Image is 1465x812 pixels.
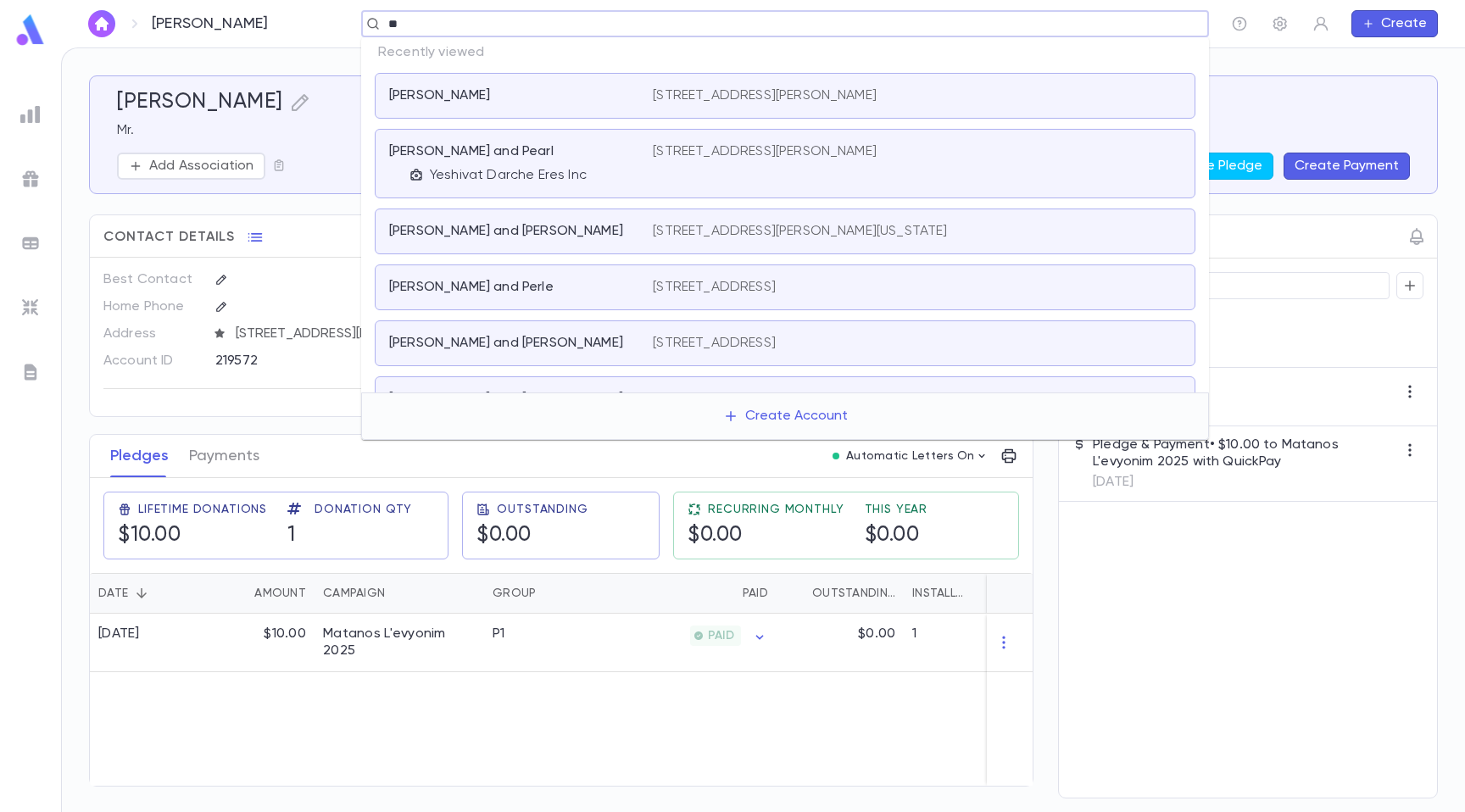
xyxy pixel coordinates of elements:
[385,580,412,607] button: Sort
[1158,153,1273,180] button: Create Pledge
[20,298,41,318] img: imports_grey.530a8a0e642e233f2baf0ef88e8c9fcb.svg
[138,503,267,516] span: Lifetime Donations
[128,580,155,607] button: Sort
[688,523,844,548] h5: $0.00
[708,503,844,516] span: Recurring Monthly
[846,449,975,463] p: Automatic Letters On
[865,523,928,548] h5: $0.00
[229,325,539,342] span: [STREET_ADDRESS][PERSON_NAME]
[493,626,505,642] div: P1
[484,573,611,614] div: Group
[785,580,812,607] button: Sort
[287,523,412,548] h5: 1
[323,573,385,614] div: Campaign
[90,573,204,614] div: Date
[904,614,1005,672] div: 1
[103,320,201,348] p: Address
[476,523,588,548] h5: $0.00
[254,573,306,614] div: Amount
[536,580,563,607] button: Sort
[117,122,1410,139] p: Mr.
[20,104,41,125] img: reports_grey.c525e4749d1bce6a11f5fe2a8de1b229.svg
[92,17,112,31] img: home_white.a664292cf8c1dea59945f0da9f25487c.svg
[204,573,315,614] div: Amount
[14,14,47,47] img: logo
[653,279,776,296] p: [STREET_ADDRESS]
[497,503,588,516] span: Outstanding
[389,391,623,408] p: [PERSON_NAME] and [PERSON_NAME]
[98,573,128,614] div: Date
[858,626,895,642] p: $0.00
[865,503,928,516] span: This Year
[653,223,947,240] p: [STREET_ADDRESS][PERSON_NAME][US_STATE]
[904,573,1005,614] div: Installments
[323,626,476,659] div: Matanos L'evyonim 2025
[653,87,877,104] p: [STREET_ADDRESS][PERSON_NAME]
[117,90,283,115] h5: [PERSON_NAME]
[701,629,741,642] span: PAID
[716,580,743,607] button: Sort
[743,573,768,614] div: Paid
[389,223,623,240] p: [PERSON_NAME] and [PERSON_NAME]
[20,362,41,382] img: letters_grey.7941b92b52307dd3b8a917253454ce1c.svg
[493,573,536,614] div: Group
[361,37,1209,68] p: Recently viewed
[970,580,997,607] button: Sort
[653,391,877,408] p: [STREET_ADDRESS][PERSON_NAME]
[611,573,777,614] div: Paid
[826,444,995,468] button: Automatic Letters On
[98,626,140,642] div: [DATE]
[103,229,235,246] span: Contact Details
[389,143,554,160] p: [PERSON_NAME] and Pearl
[215,348,468,373] div: 219572
[149,158,253,175] p: Add Association
[430,167,587,184] p: Yeshivat Darche Eres Inc
[103,293,201,320] p: Home Phone
[110,435,169,477] button: Pledges
[389,335,623,352] p: [PERSON_NAME] and [PERSON_NAME]
[389,279,554,296] p: [PERSON_NAME] and Perle
[20,169,41,189] img: campaigns_grey.99e729a5f7ee94e3726e6486bddda8f1.svg
[189,435,259,477] button: Payments
[118,523,267,548] h5: $10.00
[1351,10,1438,37] button: Create
[812,573,895,614] div: Outstanding
[315,573,484,614] div: Campaign
[1093,474,1396,491] p: [DATE]
[117,153,265,180] button: Add Association
[653,335,776,352] p: [STREET_ADDRESS]
[204,614,315,672] div: $10.00
[227,580,254,607] button: Sort
[710,400,861,432] button: Create Account
[912,573,970,614] div: Installments
[653,143,877,160] p: [STREET_ADDRESS][PERSON_NAME]
[20,233,41,253] img: batches_grey.339ca447c9d9533ef1741baa751efc33.svg
[1093,437,1396,470] p: Pledge & Payment • $10.00 to Matanos L'evyonim 2025 with QuickPay
[103,266,201,293] p: Best Contact
[389,87,490,104] p: [PERSON_NAME]
[103,348,201,375] p: Account ID
[315,503,412,516] span: Donation Qty
[152,14,268,33] p: [PERSON_NAME]
[1284,153,1410,180] button: Create Payment
[777,573,904,614] div: Outstanding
